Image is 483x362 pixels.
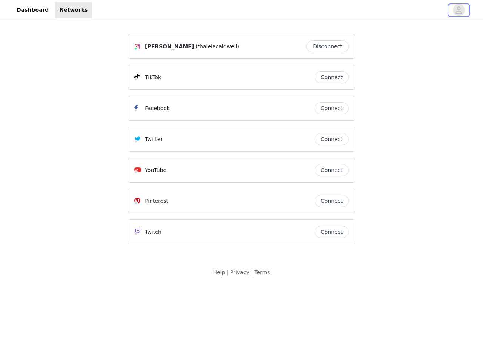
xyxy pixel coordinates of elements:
[315,102,349,114] button: Connect
[315,164,349,176] button: Connect
[145,166,166,174] p: YouTube
[227,269,229,275] span: |
[315,71,349,83] button: Connect
[254,269,270,275] a: Terms
[315,226,349,238] button: Connect
[145,74,161,81] p: TikTok
[195,43,239,51] span: (thaleiacaldwell)
[315,195,349,207] button: Connect
[145,228,162,236] p: Twitch
[213,269,225,275] a: Help
[134,44,140,50] img: Instagram Icon
[55,2,92,18] a: Networks
[306,40,349,52] button: Disconnect
[315,133,349,145] button: Connect
[145,135,163,143] p: Twitter
[251,269,253,275] span: |
[230,269,249,275] a: Privacy
[12,2,53,18] a: Dashboard
[145,197,168,205] p: Pinterest
[455,4,462,16] div: avatar
[145,43,194,51] span: [PERSON_NAME]
[145,104,170,112] p: Facebook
